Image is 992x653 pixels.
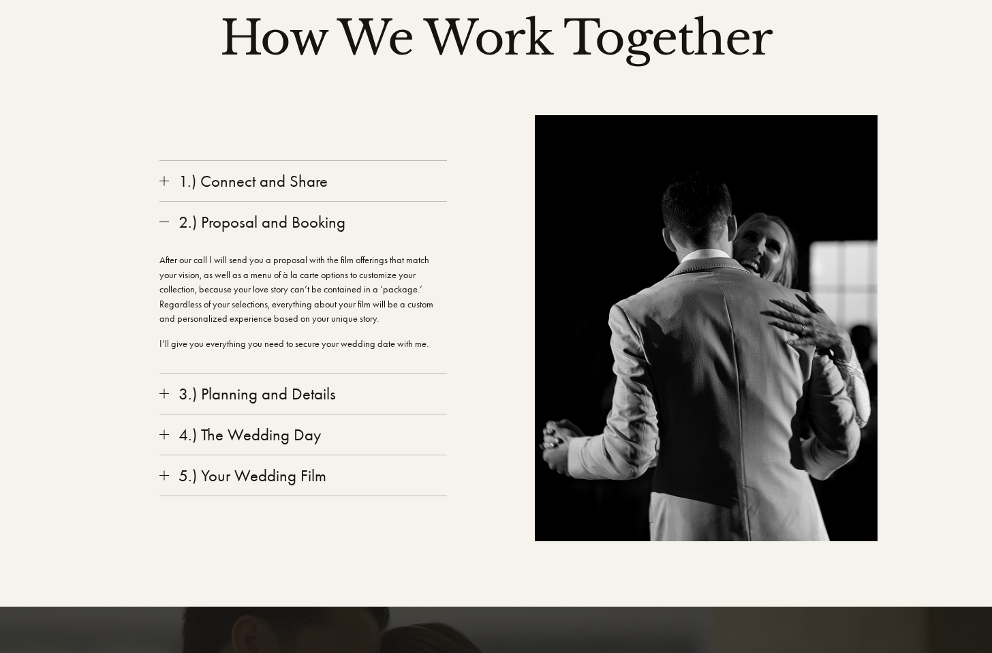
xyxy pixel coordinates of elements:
[169,384,447,404] span: 3.) Planning and Details
[169,466,447,485] span: 5.) Your Wedding Film
[159,337,447,351] p: I’ll give you everything you need to secure your wedding date with me.
[159,253,447,326] p: After our call I will send you a proposal with the film offerings that match your vision, as well...
[159,374,447,414] button: 3.) Planning and Details
[169,425,447,444] span: 4.) The Wedding Day
[159,202,447,242] button: 2.) Proposal and Booking
[159,455,447,496] button: 5.) Your Wedding Film
[169,212,447,232] span: 2.) Proposal and Booking
[159,161,447,201] button: 1.) Connect and Share
[185,14,808,63] h1: How We Work Together
[159,414,447,455] button: 4.) The Wedding Day
[159,242,447,372] div: 2.) Proposal and Booking
[169,171,447,191] span: 1.) Connect and Share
